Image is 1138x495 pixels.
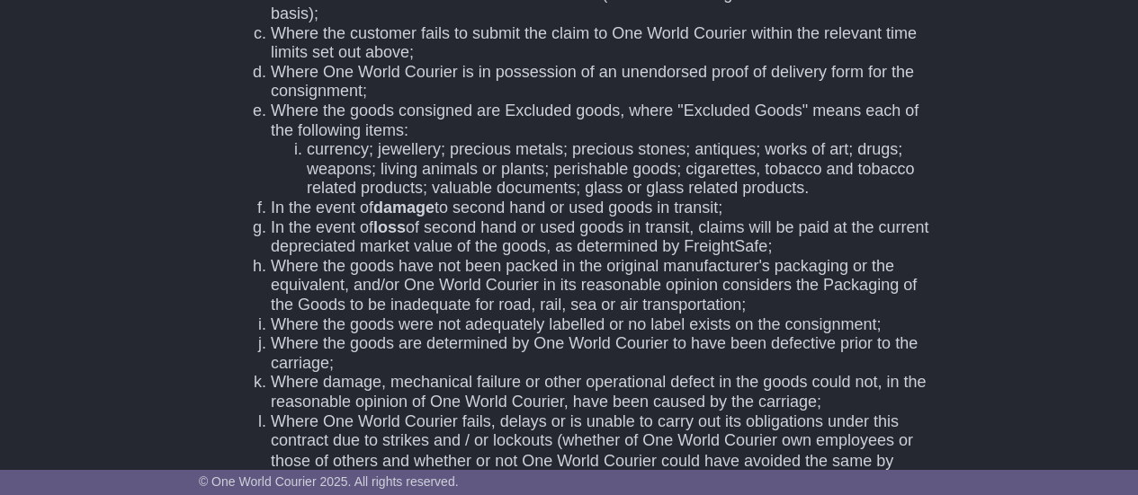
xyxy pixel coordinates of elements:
[271,334,939,373] li: Where the goods are determined by One World Courier to have been defective prior to the carriage;
[373,218,406,236] b: loss
[307,140,939,199] li: currency; jewellery; precious metals; precious stones; antiques; works of art; drugs; weapons; li...
[271,373,939,411] li: Where damage, mechanical failure or other operational defect in the goods could not, in the reaso...
[199,474,459,489] span: © One World Courier 2025. All rights reserved.
[271,257,939,315] li: Where the goods have not been packed in the original manufacturer's packaging or the equivalent, ...
[271,63,939,102] li: Where One World Courier is in possession of an unendorsed proof of delivery form for the consignm...
[271,218,939,257] li: In the event of of second hand or used goods in transit, claims will be paid at the current depre...
[271,102,939,199] li: Where the goods consigned are Excluded goods, where "Excluded Goods" means each of the following ...
[271,199,939,218] li: In the event of to second hand or used goods in transit;
[271,24,939,63] li: Where the customer fails to submit the claim to One World Courier within the relevant time limits...
[373,199,435,217] b: damage
[271,315,939,335] li: Where the goods were not adequately labelled or no label exists on the consignment;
